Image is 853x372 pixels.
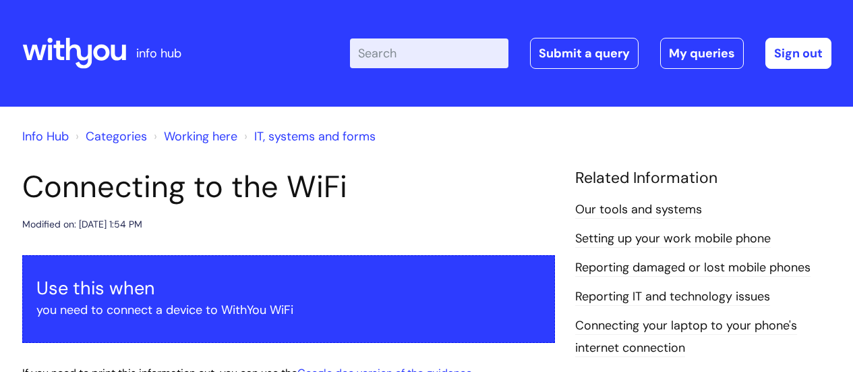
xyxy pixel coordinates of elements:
a: Info Hub [22,128,69,144]
input: Search [350,38,508,68]
li: IT, systems and forms [241,126,376,147]
a: Connecting your laptop to your phone's internet connection [575,317,797,356]
a: Categories [86,128,147,144]
a: Submit a query [530,38,639,69]
a: Reporting IT and technology issues [575,288,770,306]
p: you need to connect a device to WithYou WiFi [36,299,541,321]
a: Working here [164,128,237,144]
a: Reporting damaged or lost mobile phones [575,259,811,277]
p: info hub [136,43,181,64]
li: Solution home [72,126,147,147]
a: Setting up your work mobile phone [575,230,771,248]
a: Our tools and systems [575,201,702,219]
div: | - [350,38,831,69]
a: IT, systems and forms [254,128,376,144]
div: Modified on: [DATE] 1:54 PM [22,216,142,233]
h3: Use this when [36,277,541,299]
a: Sign out [765,38,831,69]
a: My queries [660,38,744,69]
h4: Related Information [575,169,831,188]
li: Working here [150,126,237,147]
h1: Connecting to the WiFi [22,169,555,205]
